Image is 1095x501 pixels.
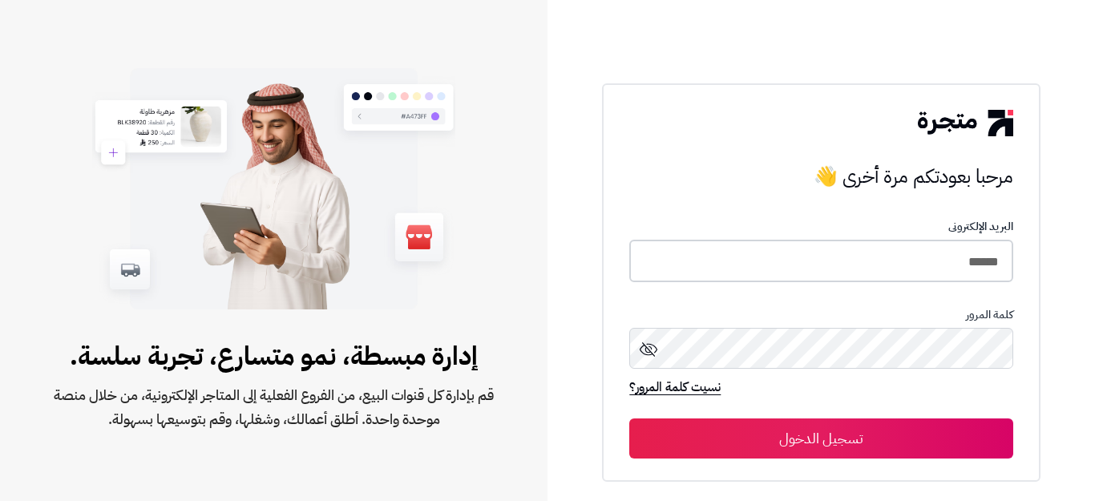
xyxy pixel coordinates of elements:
[629,418,1012,459] button: تسجيل الدخول
[629,378,721,400] a: نسيت كلمة المرور؟
[629,160,1012,192] h3: مرحبا بعودتكم مرة أخرى 👋
[918,110,1012,135] img: logo-2.png
[629,220,1012,233] p: البريد الإلكترونى
[51,383,496,431] span: قم بإدارة كل قنوات البيع، من الفروع الفعلية إلى المتاجر الإلكترونية، من خلال منصة موحدة واحدة. أط...
[629,309,1012,321] p: كلمة المرور
[51,337,496,375] span: إدارة مبسطة، نمو متسارع، تجربة سلسة.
